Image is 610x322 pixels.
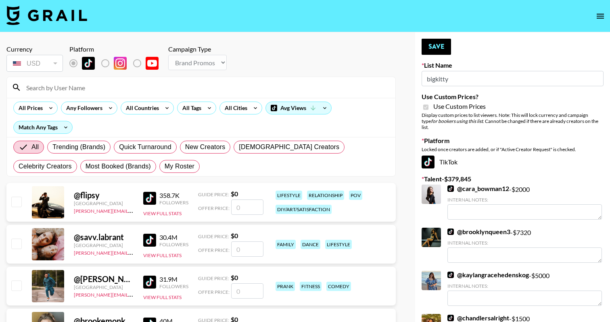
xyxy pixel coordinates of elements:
[121,102,161,114] div: All Countries
[422,156,435,168] img: TikTok
[447,228,510,236] a: @brooklynqueen3
[143,294,182,300] button: View Full Stats
[6,45,63,53] div: Currency
[82,57,95,70] img: TikTok
[31,142,39,152] span: All
[74,200,134,206] div: [GEOGRAPHIC_DATA]
[422,93,604,101] label: Use Custom Prices?
[447,197,602,203] div: Internal Notes:
[422,39,451,55] button: Save
[52,142,105,152] span: Trending (Brands)
[276,205,332,214] div: diy/art/satisfaction
[231,241,263,257] input: 0
[447,272,454,278] img: TikTok
[19,162,72,171] span: Celebrity Creators
[159,283,188,289] div: Followers
[69,45,165,53] div: Platform
[6,6,87,25] img: Grail Talent
[231,199,263,215] input: 0
[114,57,127,70] img: Instagram
[6,53,63,73] div: Currency is locked to USD
[86,162,151,171] span: Most Booked (Brands)
[14,121,72,133] div: Match Any Tags
[300,282,322,291] div: fitness
[8,56,61,71] div: USD
[69,55,165,72] div: List locked to TikTok.
[326,282,351,291] div: comedy
[143,252,182,258] button: View Full Stats
[159,275,188,283] div: 31.9M
[146,57,159,70] img: YouTube
[422,137,604,145] label: Platform
[165,162,194,171] span: My Roster
[21,81,391,94] input: Search by User Name
[198,191,229,197] span: Guide Price:
[422,146,604,152] div: Locked once creators are added, or if "Active Creator Request" is checked.
[447,283,602,289] div: Internal Notes:
[61,102,104,114] div: Any Followers
[74,190,134,200] div: @ flipsy
[422,112,604,130] div: Display custom prices to list viewers. Note: This will lock currency and campaign type . Cannot b...
[74,206,193,214] a: [PERSON_NAME][EMAIL_ADDRESS][DOMAIN_NAME]
[231,274,238,281] strong: $ 0
[74,274,134,284] div: @ [PERSON_NAME].[PERSON_NAME]
[178,102,203,114] div: All Tags
[307,191,344,200] div: relationship
[74,284,134,290] div: [GEOGRAPHIC_DATA]
[143,192,156,205] img: TikTok
[447,240,602,246] div: Internal Notes:
[447,185,509,193] a: @cara_bowman12
[325,240,352,249] div: lifestyle
[74,232,134,242] div: @ savv.labrant
[159,233,188,241] div: 30.4M
[74,242,134,248] div: [GEOGRAPHIC_DATA]
[301,240,320,249] div: dance
[159,241,188,247] div: Followers
[422,61,604,69] label: List Name
[276,191,302,200] div: lifestyle
[447,314,509,322] a: @chandlersalright
[422,156,604,168] div: TikTok
[159,199,188,206] div: Followers
[231,283,263,299] input: 0
[74,290,193,298] a: [PERSON_NAME][EMAIL_ADDRESS][DOMAIN_NAME]
[198,247,230,253] span: Offer Price:
[431,118,483,124] em: for bookers using this list
[198,289,230,295] span: Offer Price:
[433,102,486,110] span: Use Custom Prices
[349,191,362,200] div: pov
[447,271,529,279] a: @kaylangracehedenskog
[143,210,182,216] button: View Full Stats
[119,142,171,152] span: Quick Turnaround
[143,234,156,247] img: TikTok
[159,191,188,199] div: 358.7K
[447,315,454,321] img: TikTok
[447,228,602,263] div: - $ 7320
[198,233,229,239] span: Guide Price:
[592,8,608,24] button: open drawer
[447,185,454,192] img: TikTok
[14,102,44,114] div: All Prices
[220,102,249,114] div: All Cities
[231,232,238,239] strong: $ 0
[447,271,602,306] div: - $ 5000
[276,282,295,291] div: prank
[198,205,230,211] span: Offer Price:
[447,229,454,235] img: TikTok
[168,45,227,53] div: Campaign Type
[276,240,296,249] div: family
[198,275,229,281] span: Guide Price:
[266,102,331,114] div: Avg Views
[185,142,226,152] span: New Creators
[74,248,193,256] a: [PERSON_NAME][EMAIL_ADDRESS][DOMAIN_NAME]
[447,185,602,220] div: - $ 2000
[422,175,604,183] label: Talent - $ 379,845
[231,190,238,197] strong: $ 0
[239,142,339,152] span: [DEMOGRAPHIC_DATA] Creators
[143,276,156,289] img: TikTok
